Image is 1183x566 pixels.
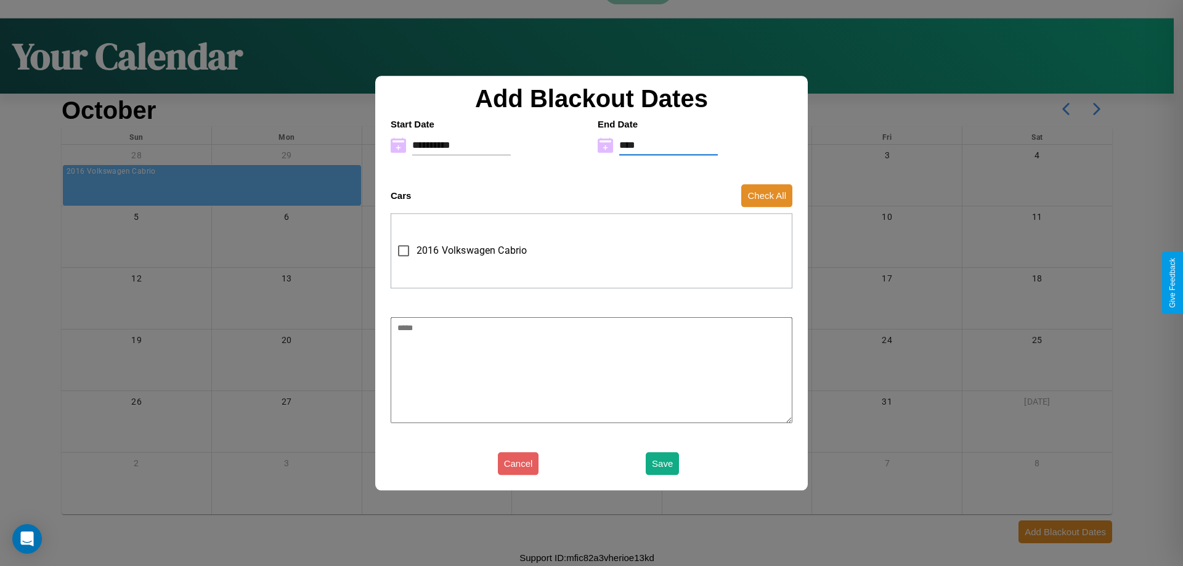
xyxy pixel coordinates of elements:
h4: Cars [391,190,411,201]
button: Check All [741,184,792,207]
h4: Start Date [391,119,585,129]
h4: End Date [598,119,792,129]
div: Open Intercom Messenger [12,524,42,554]
button: Cancel [498,452,539,475]
span: 2016 Volkswagen Cabrio [417,243,527,258]
div: Give Feedback [1168,258,1177,308]
button: Save [646,452,679,475]
h2: Add Blackout Dates [384,85,799,113]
